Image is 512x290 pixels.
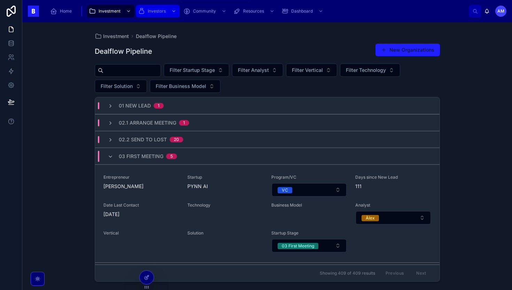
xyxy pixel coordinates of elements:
[187,230,263,236] span: Solution
[99,8,121,14] span: Investment
[272,183,347,196] button: Select Button
[156,83,206,90] span: Filter Business Model
[271,202,347,208] span: Business Model
[340,64,400,77] button: Select Button
[95,33,129,40] a: Investment
[119,119,176,126] span: 02.1 Arrange Meeting
[119,136,167,143] span: 02.2 Send To Lost
[183,120,185,126] div: 1
[231,5,278,17] a: Resources
[346,67,386,74] span: Filter Technology
[181,5,230,17] a: Community
[28,6,39,17] img: App logo
[103,211,119,218] p: [DATE]
[87,5,134,17] a: Investment
[95,46,152,56] h1: Dealflow Pipeline
[119,102,151,109] span: 01 New Lead
[103,174,179,180] span: Entrepreneur
[286,64,337,77] button: Select Button
[282,187,288,193] div: VC
[271,230,347,236] span: Startup Stage
[282,243,314,249] div: 03 First Meeting
[279,5,327,17] a: Dashboard
[60,8,72,14] span: Home
[164,64,229,77] button: Select Button
[150,80,220,93] button: Select Button
[95,80,147,93] button: Select Button
[375,44,440,56] button: New Organizations
[362,214,379,221] button: Unselect ALEX
[103,183,179,190] span: [PERSON_NAME]
[320,270,375,276] span: Showing 409 of 409 results
[136,5,180,17] a: Investors
[355,202,431,208] span: Analyst
[187,202,263,208] span: Technology
[170,67,215,74] span: Filter Startup Stage
[158,103,160,109] div: 1
[101,83,133,90] span: Filter Solution
[291,8,313,14] span: Dashboard
[45,3,469,19] div: scrollable content
[356,211,430,224] button: Select Button
[148,8,166,14] span: Investors
[48,5,77,17] a: Home
[271,174,347,180] span: Program/VC
[103,202,179,208] span: Date Last Contact
[497,8,504,14] span: AM
[292,67,323,74] span: Filter Vertical
[355,174,431,180] span: Days since New Lead
[170,154,173,159] div: 5
[366,215,375,221] div: Àlex
[187,183,263,190] span: PYNN AI
[136,33,177,40] a: Dealflow Pipeline
[243,8,264,14] span: Resources
[174,137,179,142] div: 20
[103,230,179,236] span: Vertical
[187,174,263,180] span: Startup
[103,33,129,40] span: Investment
[355,183,431,190] span: 111
[232,64,283,77] button: Select Button
[119,153,163,160] span: 03 First Meeting
[95,164,440,262] a: Entrepreneur[PERSON_NAME]StartupPYNN AIProgram/VCSelect ButtonDays since New Lead111Date Last Con...
[272,239,347,252] button: Select Button
[238,67,269,74] span: Filter Analyst
[193,8,216,14] span: Community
